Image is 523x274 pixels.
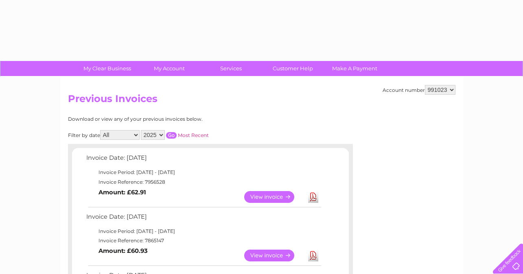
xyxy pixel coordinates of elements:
[68,130,282,140] div: Filter by date
[259,61,326,76] a: Customer Help
[84,211,322,226] td: Invoice Date: [DATE]
[74,61,141,76] a: My Clear Business
[244,191,304,203] a: View
[84,177,322,187] td: Invoice Reference: 7956528
[136,61,203,76] a: My Account
[68,116,282,122] div: Download or view any of your previous invoices below.
[244,250,304,261] a: View
[84,152,322,167] td: Invoice Date: [DATE]
[84,167,322,177] td: Invoice Period: [DATE] - [DATE]
[84,236,322,246] td: Invoice Reference: 7865147
[383,85,455,95] div: Account number
[308,191,318,203] a: Download
[98,189,146,196] b: Amount: £62.91
[68,93,455,109] h2: Previous Invoices
[178,132,209,138] a: Most Recent
[98,247,148,254] b: Amount: £60.93
[84,226,322,236] td: Invoice Period: [DATE] - [DATE]
[197,61,265,76] a: Services
[308,250,318,261] a: Download
[321,61,388,76] a: Make A Payment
